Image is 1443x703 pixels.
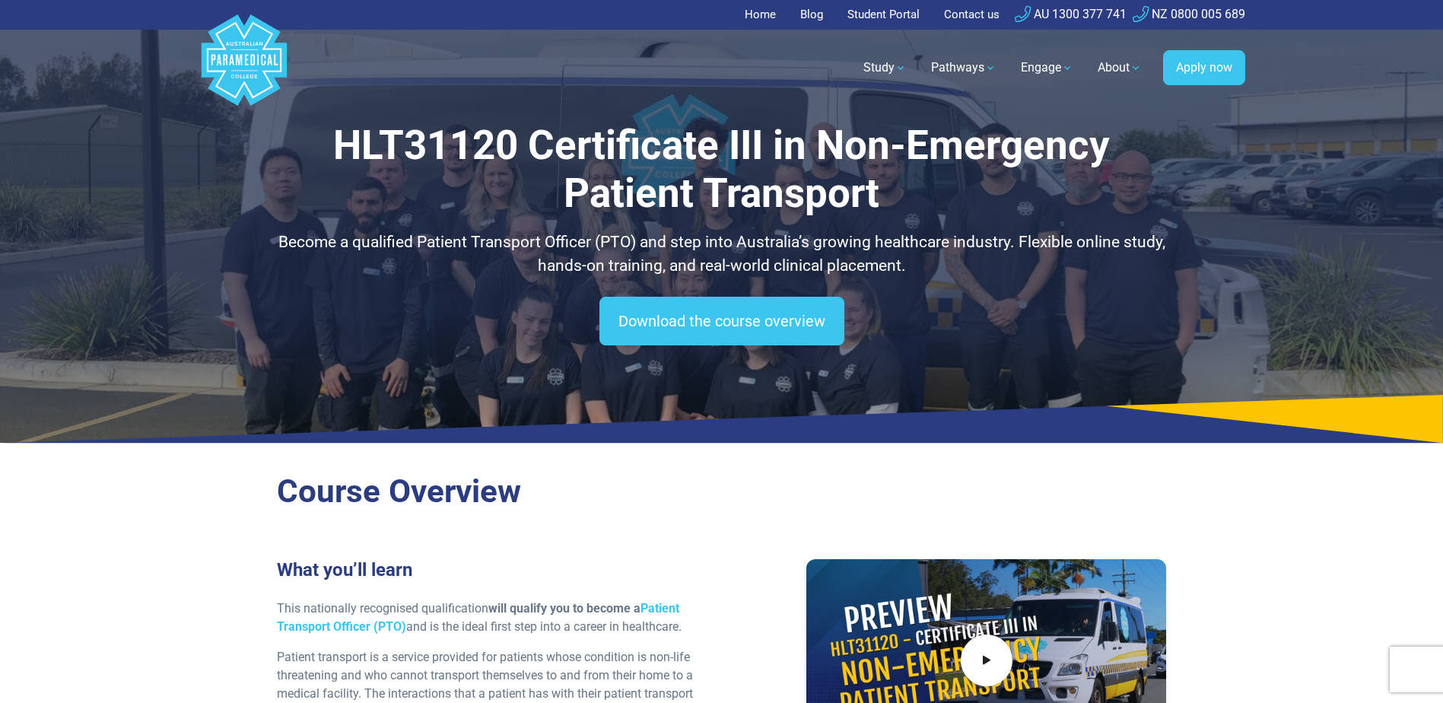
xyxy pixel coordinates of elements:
p: This nationally recognised qualification and is the ideal first step into a career in healthcare. [277,600,713,636]
h1: HLT31120 Certificate III in Non-Emergency Patient Transport [277,122,1167,218]
a: About [1089,46,1151,89]
a: Study [854,46,916,89]
h2: Course Overview [277,472,1167,511]
p: Become a qualified Patient Transport Officer (PTO) and step into Australia’s growing healthcare i... [277,231,1167,278]
a: Engage [1012,46,1082,89]
strong: will qualify you to become a [277,601,679,634]
a: Australian Paramedical College [199,30,290,107]
a: Download the course overview [599,297,844,345]
h3: What you’ll learn [277,559,713,581]
a: Pathways [922,46,1006,89]
a: Apply now [1163,50,1245,85]
a: NZ 0800 005 689 [1133,7,1245,21]
a: AU 1300 377 741 [1015,7,1127,21]
a: Patient Transport Officer (PTO) [277,601,679,634]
